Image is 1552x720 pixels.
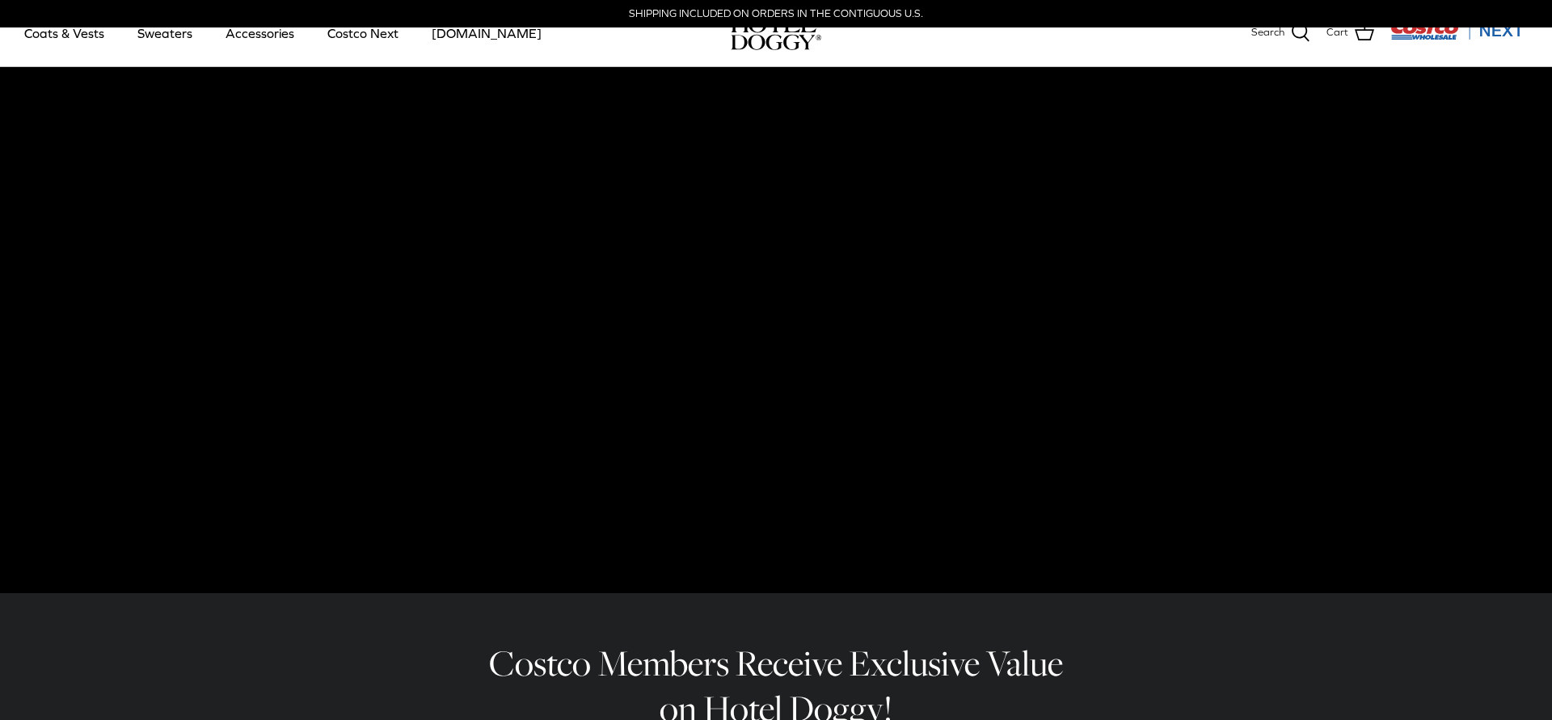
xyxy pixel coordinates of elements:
[731,16,821,50] a: hoteldoggy.com hoteldoggycom
[1326,24,1348,41] span: Cart
[1390,20,1528,40] img: Costco Next
[313,6,413,61] a: Costco Next
[731,16,821,50] img: hoteldoggycom
[1251,24,1284,41] span: Search
[211,6,309,61] a: Accessories
[417,6,556,61] a: [DOMAIN_NAME]
[123,6,207,61] a: Sweaters
[10,6,119,61] a: Coats & Vests
[1390,31,1528,43] a: Visit Costco Next
[1251,23,1310,44] a: Search
[1326,23,1374,44] a: Cart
